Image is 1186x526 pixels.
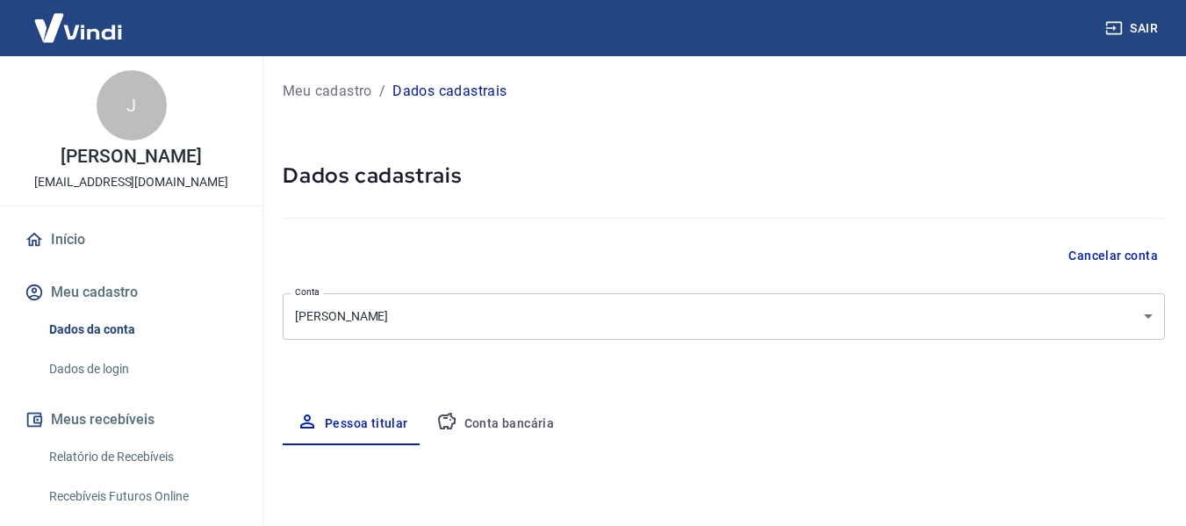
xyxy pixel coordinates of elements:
[97,70,167,141] div: J
[21,220,241,259] a: Início
[295,285,320,299] label: Conta
[42,351,241,387] a: Dados de login
[392,81,507,102] p: Dados cadastrais
[42,439,241,475] a: Relatório de Recebíveis
[21,400,241,439] button: Meus recebíveis
[283,293,1165,340] div: [PERSON_NAME]
[283,403,422,445] button: Pessoa titular
[61,148,201,166] p: [PERSON_NAME]
[42,479,241,515] a: Recebíveis Futuros Online
[1102,12,1165,45] button: Sair
[422,403,569,445] button: Conta bancária
[283,162,1165,190] h5: Dados cadastrais
[34,173,228,191] p: [EMAIL_ADDRESS][DOMAIN_NAME]
[283,81,372,102] a: Meu cadastro
[42,312,241,348] a: Dados da conta
[1061,240,1165,272] button: Cancelar conta
[21,273,241,312] button: Meu cadastro
[21,1,135,54] img: Vindi
[379,81,385,102] p: /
